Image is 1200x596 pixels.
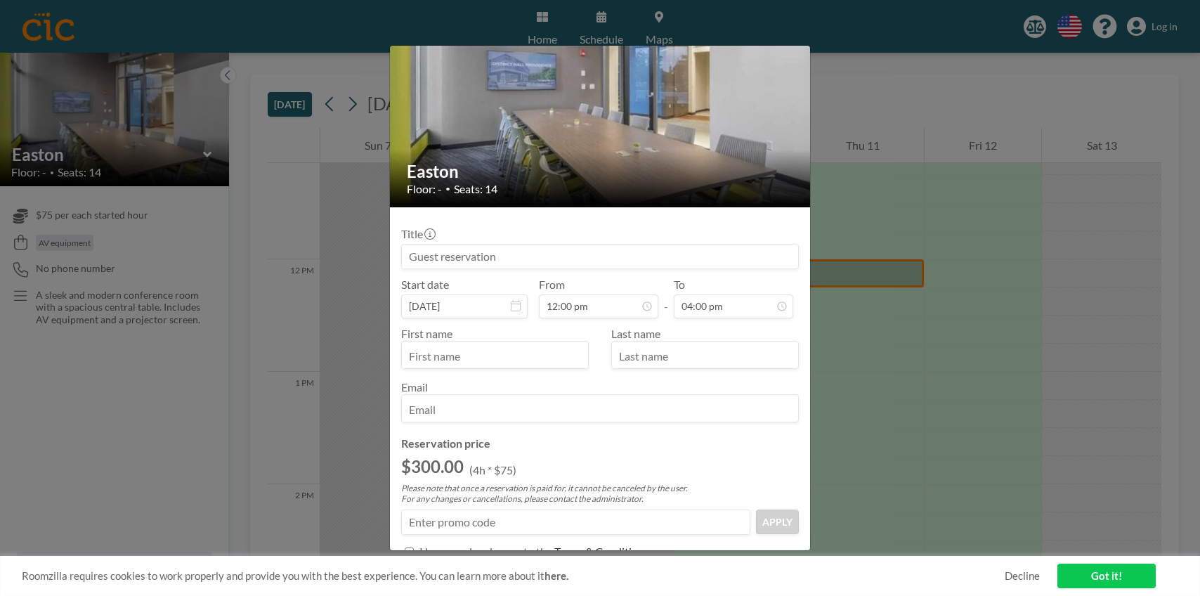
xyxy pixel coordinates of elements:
[539,278,565,292] label: From
[469,463,516,477] p: (4h * $75)
[664,283,668,313] span: -
[1057,564,1156,588] a: Got it!
[419,545,552,559] p: I have read and agree to the
[445,183,450,194] span: •
[401,380,428,394] label: Email
[402,510,750,534] input: Enter promo code
[611,327,660,340] label: Last name
[401,436,799,451] h4: Reservation price
[407,161,795,182] h2: Easton
[401,278,449,292] label: Start date
[554,545,649,559] p: Terms & Conditions
[756,510,799,534] button: APPLY
[402,398,798,422] input: Email
[22,569,1005,583] span: Roomzilla requires cookies to work properly and provide you with the best experience. You can lea...
[1005,569,1040,583] a: Decline
[401,483,799,504] p: Please note that once a reservation is paid for, it cannot be canceled by the user. For any chang...
[402,344,588,368] input: First name
[401,456,464,477] h2: $300.00
[544,569,568,582] a: here.
[407,182,442,196] span: Floor: -
[401,327,452,340] label: First name
[402,245,798,268] input: Guest reservation
[401,227,434,241] label: Title
[454,182,497,196] span: Seats: 14
[674,278,685,292] label: To
[612,344,798,368] input: Last name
